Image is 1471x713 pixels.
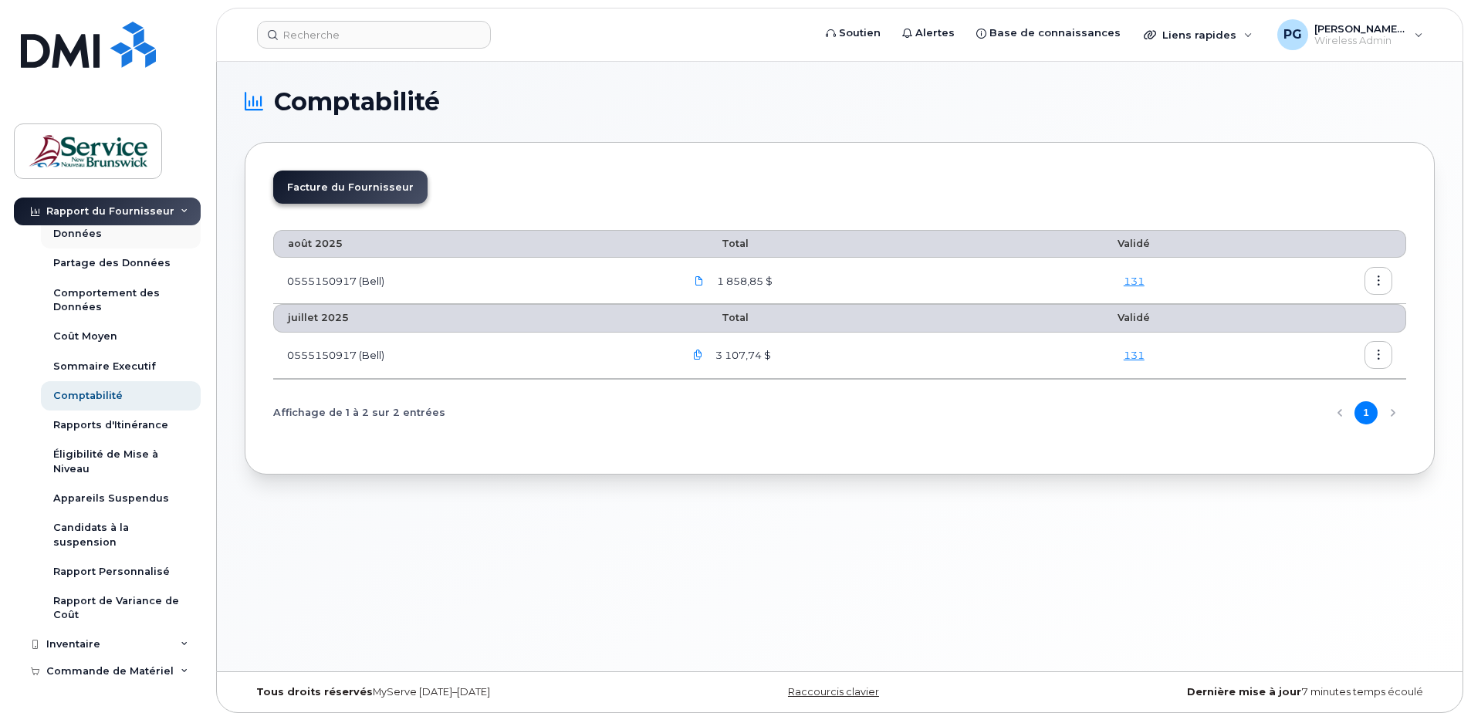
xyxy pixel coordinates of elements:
[1038,230,1229,258] th: Validé
[1187,686,1301,698] strong: Dernière mise à jour
[685,238,749,249] span: Total
[1038,686,1435,698] div: 7 minutes temps écoulé
[273,230,671,258] th: août 2025
[245,686,641,698] div: MyServe [DATE]–[DATE]
[273,258,671,304] td: 0555150917 (Bell)
[273,401,445,424] span: Affichage de 1 à 2 sur 2 entrées
[714,274,773,289] span: 1 858,85 $
[685,312,749,323] span: Total
[1038,304,1229,332] th: Validé
[1124,275,1145,287] a: 131
[788,686,879,698] a: Raccourcis clavier
[274,90,440,113] span: Comptabilité
[273,333,671,379] td: 0555150917 (Bell)
[685,267,714,294] a: images/PDF_555150917_007_0000000000.pdf
[1124,349,1145,361] a: 131
[273,304,671,332] th: juillet 2025
[1354,401,1378,424] button: Page 1
[712,348,771,363] span: 3 107,74 $
[256,686,373,698] strong: Tous droits réservés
